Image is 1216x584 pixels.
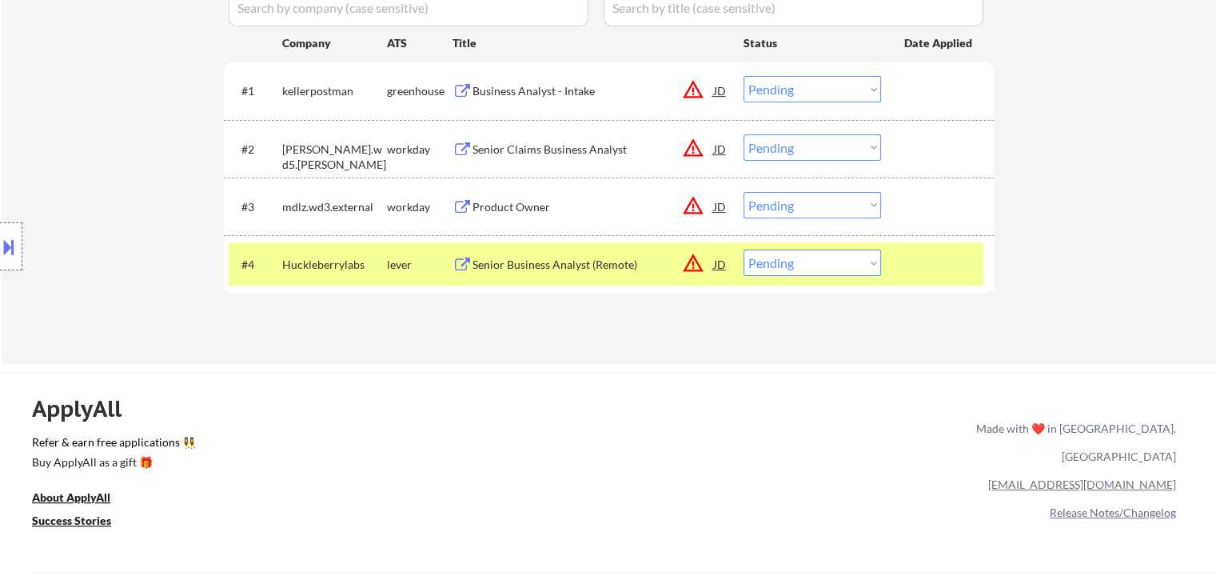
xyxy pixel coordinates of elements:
[988,478,1176,491] a: [EMAIL_ADDRESS][DOMAIN_NAME]
[904,35,975,51] div: Date Applied
[32,489,133,509] a: About ApplyAll
[472,142,714,158] div: Senior Claims Business Analyst
[32,512,133,532] a: Success Stories
[970,414,1176,470] div: Made with ❤️ in [GEOGRAPHIC_DATA], [GEOGRAPHIC_DATA]
[744,28,881,57] div: Status
[32,454,192,474] a: Buy ApplyAll as a gift 🎁
[712,192,728,221] div: JD
[387,83,453,99] div: greenhouse
[387,35,453,51] div: ATS
[387,142,453,158] div: workday
[1050,506,1176,519] a: Release Notes/Changelog
[282,83,387,99] div: kellerpostman
[32,514,111,527] u: Success Stories
[32,490,110,504] u: About ApplyAll
[453,35,728,51] div: Title
[387,199,453,215] div: workday
[472,257,714,273] div: Senior Business Analyst (Remote)
[682,194,704,217] button: warning_amber
[712,134,728,163] div: JD
[32,395,140,422] div: ApplyAll
[472,83,714,99] div: Business Analyst - Intake
[282,199,387,215] div: mdlz.wd3.external
[282,257,387,273] div: Huckleberrylabs
[32,457,192,468] div: Buy ApplyAll as a gift 🎁
[241,83,269,99] div: #1
[387,257,453,273] div: lever
[682,78,704,101] button: warning_amber
[32,437,642,454] a: Refer & earn free applications 👯‍♀️
[712,250,728,278] div: JD
[712,76,728,105] div: JD
[682,137,704,159] button: warning_amber
[282,142,387,173] div: [PERSON_NAME].wd5.[PERSON_NAME]
[472,199,714,215] div: Product Owner
[282,35,387,51] div: Company
[682,252,704,274] button: warning_amber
